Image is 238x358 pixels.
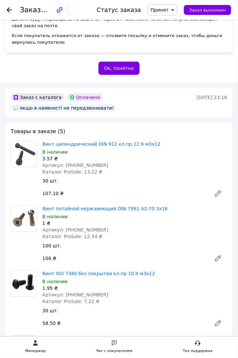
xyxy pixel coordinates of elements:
[42,163,108,168] span: Артикул: [PHONE_NUMBER]
[12,16,226,29] div: Деньги будут переведены на ваш счет через 24 часа после того, как покупатель заберет свой заказ н...
[42,169,102,175] span: Каталог ProSale: 13.22 ₴
[97,7,141,13] div: Статус заказа
[11,271,37,297] img: Винт ISO 7380 без покрытия кл.пр 10.9 м3х12
[12,32,226,46] div: Если покупатель откажется от заказа — отозвите посылку и отмените заказ, чтобы деньги вернулись п...
[42,299,99,304] span: Каталог ProSale: 7.22 ₴
[40,319,206,328] div: 58.50 ₴
[40,177,230,186] div: 30 шт.
[42,141,160,147] a: Винт цилиндрический DIN 912 кл.пр 12.9 м3х12
[183,348,213,355] div: Тех поддержка
[42,228,108,233] span: Артикул: [PHONE_NUMBER]
[40,306,230,316] div: 30 шт.
[42,292,108,298] span: Артикул: [PHONE_NUMBER]
[209,187,227,200] a: Редактировать
[42,285,227,292] div: 1.95 ₴
[11,93,64,101] div: Заказ с каталога
[42,279,68,284] span: В наличии
[42,206,168,212] a: Винт потайной нержавеющий DIN 7991 А2-70 3х16
[7,7,12,13] div: Вернуться назад
[42,271,155,277] a: Винт ISO 7380 без покрытия кл.пр 10.9 м3х12
[42,155,227,162] div: 3.57 ₴
[25,348,45,355] div: Менеджер
[184,5,231,15] button: Заказ выполнен
[11,104,117,112] div: якщо в наявності не передзвонювати!
[151,7,169,13] span: Принят
[20,6,41,14] span: Заказ
[40,254,206,263] div: 100 ₴
[96,348,133,355] div: Чат с покупателем
[42,220,227,227] div: 1 ₴
[42,234,102,239] span: Каталог ProSale: 12.34 ₴
[40,189,206,198] div: 107.10 ₴
[42,149,68,155] span: В наличии
[67,93,103,101] div: Оплачено
[197,95,227,100] time: [DATE] 23:16
[13,105,19,111] img: :speech_balloon:
[11,141,37,167] img: Винт цилиндрический DIN 912 кл.пр 12.9 м3х12
[11,128,65,134] span: Товары в заказе (5)
[209,252,227,265] a: Редактировать
[40,241,230,251] div: 100 шт.
[189,8,226,13] span: Заказ выполнен
[209,317,227,330] a: Редактировать
[42,336,79,341] a: Контргайка м5
[11,206,37,232] img: Винт потайной нержавеющий DIN 7991 А2-70 3х16
[98,62,140,75] button: Ок, понятно
[42,214,68,220] span: В наличии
